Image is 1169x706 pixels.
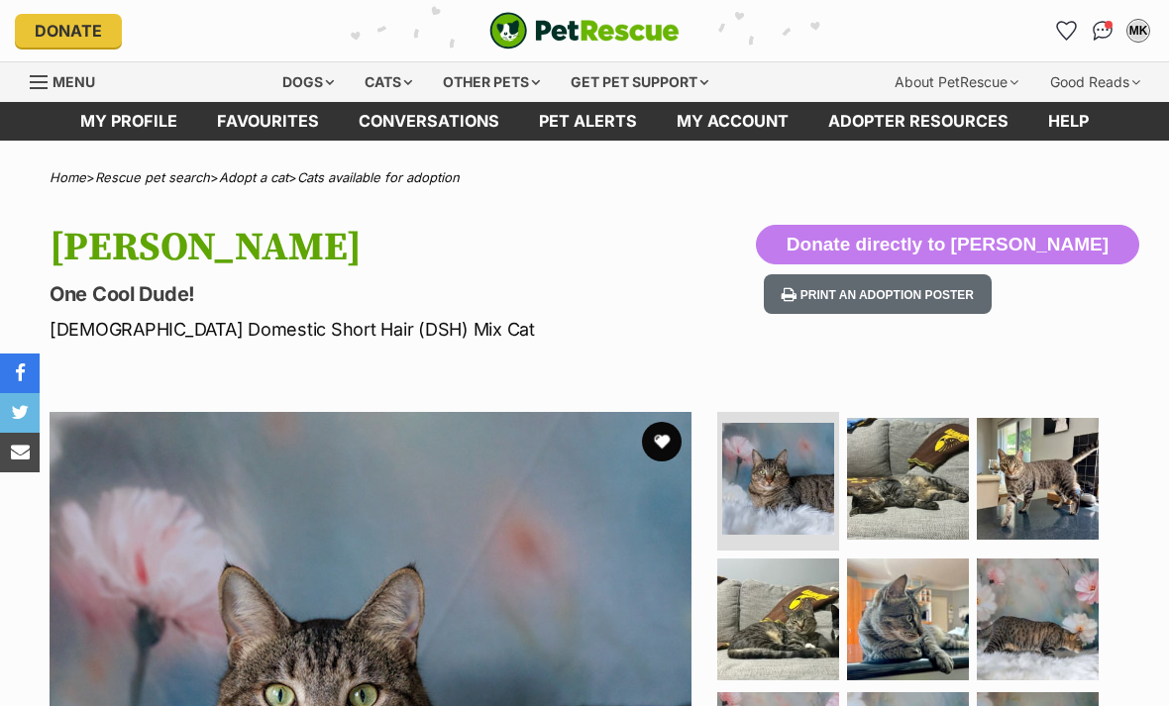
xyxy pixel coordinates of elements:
img: Photo of Marty [722,423,834,535]
div: Other pets [429,62,554,102]
a: Donate [15,14,122,48]
div: Good Reads [1036,62,1154,102]
a: Conversations [1087,15,1118,47]
div: MK [1128,21,1148,41]
div: Get pet support [557,62,722,102]
a: Rescue pet search [95,169,210,185]
img: Photo of Marty [977,558,1099,680]
a: Adopt a cat [219,169,288,185]
a: Favourites [1051,15,1083,47]
button: Print an adoption poster [764,274,992,315]
a: Cats available for adoption [297,169,460,185]
h1: [PERSON_NAME] [50,225,715,270]
span: Menu [53,73,95,90]
button: favourite [642,422,682,461]
a: Menu [30,62,109,98]
a: Help [1028,102,1109,141]
img: chat-41dd97257d64d25036548639549fe6c8038ab92f7586957e7f3b1b290dea8141.svg [1093,21,1114,41]
img: Photo of Marty [717,558,839,680]
a: conversations [339,102,519,141]
div: About PetRescue [881,62,1032,102]
p: One Cool Dude! [50,280,715,308]
a: Home [50,169,86,185]
a: Pet alerts [519,102,657,141]
a: My account [657,102,808,141]
img: Photo of Marty [847,558,969,680]
a: My profile [60,102,197,141]
a: Adopter resources [808,102,1028,141]
p: [DEMOGRAPHIC_DATA] Domestic Short Hair (DSH) Mix Cat [50,316,715,343]
div: Cats [351,62,426,102]
img: Photo of Marty [847,418,969,540]
button: My account [1122,15,1154,47]
img: Photo of Marty [977,418,1099,540]
img: logo-cat-932fe2b9b8326f06289b0f2fb663e598f794de774fb13d1741a6617ecf9a85b4.svg [489,12,680,50]
a: PetRescue [489,12,680,50]
button: Donate directly to [PERSON_NAME] [756,225,1139,264]
div: Dogs [268,62,348,102]
ul: Account quick links [1051,15,1154,47]
a: Favourites [197,102,339,141]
